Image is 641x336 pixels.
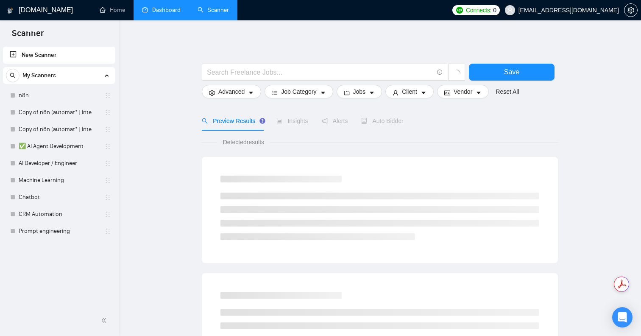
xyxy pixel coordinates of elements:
span: Auto Bidder [361,118,403,124]
span: caret-down [421,90,426,96]
img: logo [7,4,13,17]
div: Tooltip anchor [259,117,266,125]
span: bars [272,90,278,96]
a: setting [624,7,638,14]
span: My Scanners [22,67,56,84]
a: AI Developer / Engineer [19,155,99,172]
span: user [393,90,399,96]
span: caret-down [369,90,375,96]
span: Job Category [281,87,316,96]
span: area-chart [276,118,282,124]
span: holder [104,143,111,150]
img: tab_keywords_by_traffic_grey.svg [84,49,91,56]
button: search [6,69,20,82]
div: Open Intercom Messenger [612,307,633,328]
span: holder [104,160,111,167]
button: folderJobscaret-down [337,85,382,98]
a: CRM Automation [19,206,99,223]
button: Save [469,64,555,81]
span: robot [361,118,367,124]
input: Search Freelance Jobs... [207,67,433,78]
span: holder [104,194,111,201]
img: website_grey.svg [14,22,20,29]
li: My Scanners [3,67,115,240]
li: New Scanner [3,47,115,64]
span: Insights [276,118,308,124]
a: Machine Learning [19,172,99,189]
button: userClientcaret-down [385,85,434,98]
span: search [202,118,208,124]
div: Domain Overview [32,50,76,56]
img: logo_orange.svg [14,14,20,20]
span: holder [104,228,111,235]
a: New Scanner [10,47,109,64]
button: settingAdvancedcaret-down [202,85,261,98]
button: setting [624,3,638,17]
span: holder [104,211,111,218]
span: notification [322,118,328,124]
span: setting [624,7,637,14]
span: holder [104,92,111,99]
span: Client [402,87,417,96]
span: Save [504,67,519,77]
span: Preview Results [202,118,263,124]
span: caret-down [476,90,482,96]
a: ✅ AI Agent Development [19,138,99,155]
div: Keywords by Traffic [94,50,143,56]
span: Advanced [218,87,245,96]
span: holder [104,126,111,133]
a: Chatbot [19,189,99,206]
span: holder [104,109,111,116]
a: Reset All [496,87,519,96]
span: Alerts [322,118,348,124]
button: idcardVendorcaret-down [437,85,489,98]
a: searchScanner [198,6,229,14]
span: setting [209,90,215,96]
span: caret-down [248,90,254,96]
img: upwork-logo.png [456,7,463,14]
span: idcard [444,90,450,96]
a: Copy of n8n (automat* | inte [19,121,99,138]
span: double-left [101,316,109,325]
span: Scanner [5,27,50,45]
a: n8n [19,87,99,104]
span: holder [104,177,111,184]
div: v 4.0.25 [24,14,42,20]
span: Detected results [217,137,270,147]
a: dashboardDashboard [142,6,181,14]
a: Copy of n8n (automat* | inte [19,104,99,121]
span: Vendor [454,87,472,96]
span: Connects: [466,6,491,15]
span: 0 [493,6,496,15]
a: Prompt engineering [19,223,99,240]
span: folder [344,90,350,96]
span: caret-down [320,90,326,96]
span: Jobs [353,87,366,96]
button: barsJob Categorycaret-down [265,85,333,98]
a: homeHome [100,6,125,14]
div: Domain: [DOMAIN_NAME] [22,22,93,29]
span: user [507,7,513,13]
span: loading [453,70,460,77]
span: search [6,73,19,78]
span: info-circle [437,70,443,75]
img: tab_domain_overview_orange.svg [23,49,30,56]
